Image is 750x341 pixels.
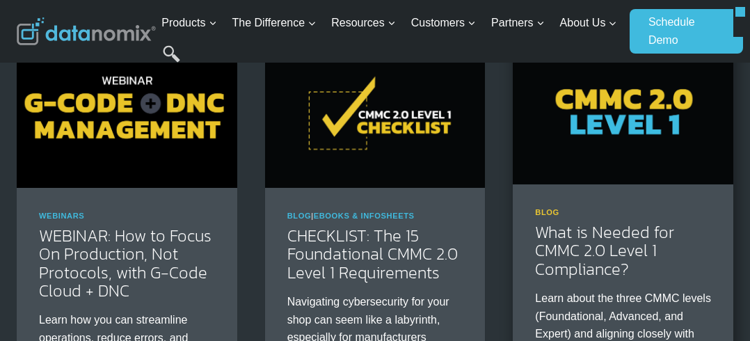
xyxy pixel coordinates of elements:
[287,212,312,220] a: Blog
[17,41,237,188] img: G-Code + DNC Management
[411,14,476,32] span: Customers
[39,212,84,220] a: Webinars
[331,14,395,32] span: Resources
[163,45,180,77] a: Search
[232,14,316,32] span: The Difference
[265,41,486,188] img: 15 practices focused on cyber hygiene
[513,38,733,184] img: What is Needed for CMMC 2.0 Level 1 Compliance?
[17,17,156,45] img: Datanomix
[491,14,544,32] span: Partners
[161,14,216,32] span: Products
[314,212,415,220] a: eBooks & Infosheets
[287,212,415,220] span: |
[630,9,733,54] a: Schedule Demo
[560,14,617,32] span: About Us
[535,208,559,216] a: Blog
